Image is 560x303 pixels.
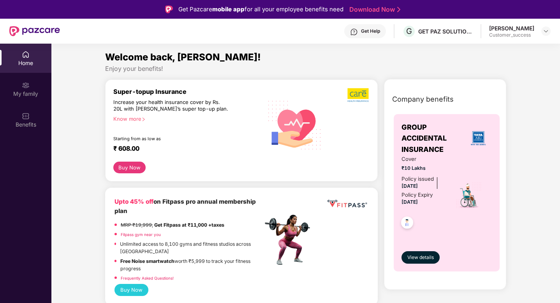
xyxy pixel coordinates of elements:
div: Super-topup Insurance [113,88,263,95]
img: Logo [165,5,173,13]
div: [PERSON_NAME] [489,25,534,32]
img: svg+xml;base64,PHN2ZyBpZD0iRHJvcGRvd24tMzJ4MzIiIHhtbG5zPSJodHRwOi8vd3d3LnczLm9yZy8yMDAwL3N2ZyIgd2... [543,28,549,34]
div: Policy Expiry [402,191,433,199]
div: Get Help [361,28,380,34]
strong: Free Noise smartwatch [120,258,174,264]
strong: mobile app [212,5,245,13]
div: Customer_success [489,32,534,38]
span: Company benefits [392,94,454,105]
div: Know more [113,116,258,121]
div: GET PAZ SOLUTIONS PRIVATE LIMTED [418,28,473,35]
img: Stroke [397,5,400,14]
img: svg+xml;base64,PHN2ZyBpZD0iQmVuZWZpdHMiIHhtbG5zPSJodHRwOi8vd3d3LnczLm9yZy8yMDAwL3N2ZyIgd2lkdGg9Ij... [22,112,30,120]
div: Policy issued [402,175,434,183]
img: svg+xml;base64,PHN2ZyBpZD0iSGVscC0zMngzMiIgeG1sbnM9Imh0dHA6Ly93d3cudzMub3JnLzIwMDAvc3ZnIiB3aWR0aD... [350,28,358,36]
span: G [406,26,412,36]
b: on Fitpass pro annual membership plan [114,198,256,215]
span: right [141,117,146,122]
a: Frequently Asked Questions! [121,276,174,280]
a: Download Now [349,5,398,14]
span: Cover [402,155,446,163]
img: b5dec4f62d2307b9de63beb79f102df3.png [347,88,370,102]
img: icon [455,182,482,209]
span: GROUP ACCIDENTAL INSURANCE [402,122,465,155]
img: svg+xml;base64,PHN2ZyBpZD0iSG9tZSIgeG1sbnM9Imh0dHA6Ly93d3cudzMub3JnLzIwMDAvc3ZnIiB3aWR0aD0iMjAiIG... [22,51,30,58]
p: Unlimited access to 8,100 gyms and fitness studios across [GEOGRAPHIC_DATA] [120,240,262,255]
img: fpp.png [262,213,317,267]
div: ₹ 608.00 [113,144,255,154]
img: svg+xml;base64,PHN2ZyB4bWxucz0iaHR0cDovL3d3dy53My5vcmcvMjAwMC9zdmciIHdpZHRoPSI0OC45NDMiIGhlaWdodD... [398,214,417,233]
div: Enjoy your benefits! [105,65,507,73]
span: View details [407,254,434,261]
strong: Get Fitpass at ₹11,000 +taxes [154,222,224,228]
button: Buy Now [114,284,148,296]
del: MRP ₹19,999, [121,222,153,228]
img: svg+xml;base64,PHN2ZyB4bWxucz0iaHR0cDovL3d3dy53My5vcmcvMjAwMC9zdmciIHhtbG5zOnhsaW5rPSJodHRwOi8vd3... [263,92,327,157]
span: [DATE] [402,183,418,189]
button: Buy Now [113,162,146,173]
div: Starting from as low as [113,136,230,141]
img: New Pazcare Logo [9,26,60,36]
b: Upto 45% off [114,198,153,205]
span: ₹10 Lakhs [402,164,446,172]
a: Fitpass gym near you [121,232,161,237]
button: View details [402,251,440,264]
div: Increase your health insurance cover by Rs. 20L with [PERSON_NAME]’s super top-up plan. [113,99,229,113]
p: worth ₹5,999 to track your fitness progress [120,257,262,273]
div: Get Pazcare for all your employee benefits need [178,5,343,14]
span: Welcome back, [PERSON_NAME]! [105,51,261,63]
img: insurerLogo [468,128,489,149]
span: [DATE] [402,199,418,205]
img: svg+xml;base64,PHN2ZyB3aWR0aD0iMjAiIGhlaWdodD0iMjAiIHZpZXdCb3g9IjAgMCAyMCAyMCIgZmlsbD0ibm9uZSIgeG... [22,81,30,89]
img: fppp.png [326,197,368,210]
